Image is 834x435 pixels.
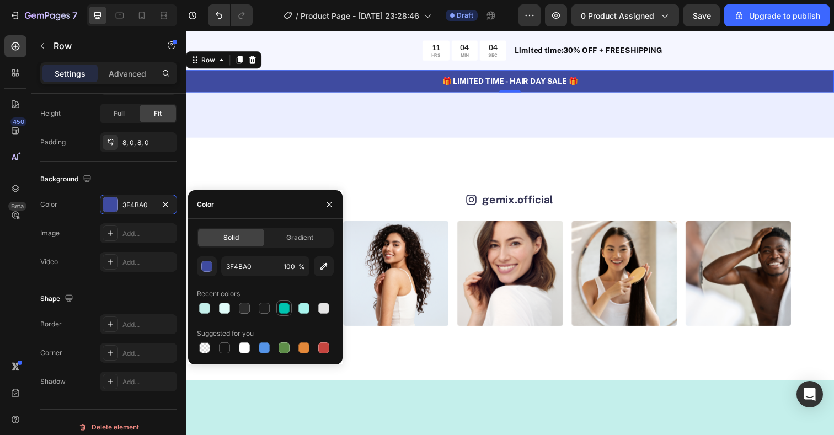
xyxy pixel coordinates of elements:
[161,194,268,302] img: gempages_585059360095339355-3aa45226-30c8-4956-9c83-7f603c213260.png
[122,320,174,330] div: Add...
[8,202,26,211] div: Beta
[571,4,679,26] button: 0 product assigned
[109,68,146,79] p: Advanced
[223,233,239,243] span: Solid
[298,262,305,272] span: %
[40,348,62,358] div: Corner
[40,109,61,119] div: Height
[44,194,152,302] img: gempages_585059360095339355-6fc136e1-f418-424e-a3bd-c2ac568378cc.png
[302,166,375,179] a: gemix.official
[122,200,154,210] div: 3F4BA0
[683,4,720,26] button: Save
[734,10,820,22] div: Upgrade to publish
[693,11,711,20] span: Save
[40,257,58,267] div: Video
[40,292,76,307] div: Shape
[154,109,162,119] span: Fit
[72,9,77,22] p: 7
[14,25,32,35] div: Row
[122,138,174,148] div: 8, 0, 8, 0
[186,31,834,435] iframe: Design area
[208,4,253,26] div: Undo/Redo
[1,46,661,57] p: 🎁 LIMITED TIME - HAIR DAY SALE 🎁
[114,109,125,119] span: Full
[197,200,214,210] div: Color
[122,229,174,239] div: Add...
[724,4,830,26] button: Upgrade to publish
[336,14,661,26] p: Limited time:30% OFF + FREESHIPPING
[40,228,60,238] div: Image
[10,117,26,126] div: 450
[40,137,66,147] div: Padding
[78,421,139,434] div: Delete element
[457,10,473,20] span: Draft
[296,10,298,22] span: /
[44,412,268,428] h2: Our emails are plastic-free too.
[286,233,313,243] span: Gradient
[197,289,240,299] div: Recent colors
[40,172,94,187] div: Background
[54,39,147,52] p: Row
[221,256,279,276] input: Eg: FFFFFF
[122,348,174,358] div: Add...
[301,10,419,22] span: Product Page - [DATE] 23:28:46
[197,329,254,339] div: Suggested for you
[796,381,823,407] div: Open Intercom Messenger
[510,194,618,302] img: gempages_585059360095339355-10a3f8d0-e266-4d5d-8524-df00815974cc.png
[55,68,85,79] p: Settings
[40,200,57,210] div: Color
[122,257,174,267] div: Add...
[40,319,62,329] div: Border
[40,377,66,386] div: Shadow
[122,377,174,387] div: Add...
[581,10,654,22] span: 0 product assigned
[394,194,501,302] img: gempages_585059360095339355-31a77e21-0bff-4b78-b140-a3a3f7afdefa.png
[277,194,384,302] img: gempages_585059360095339355-6a632ab9-1cfd-4a13-a8e5-22a340dd49d7.png
[4,4,82,26] button: 7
